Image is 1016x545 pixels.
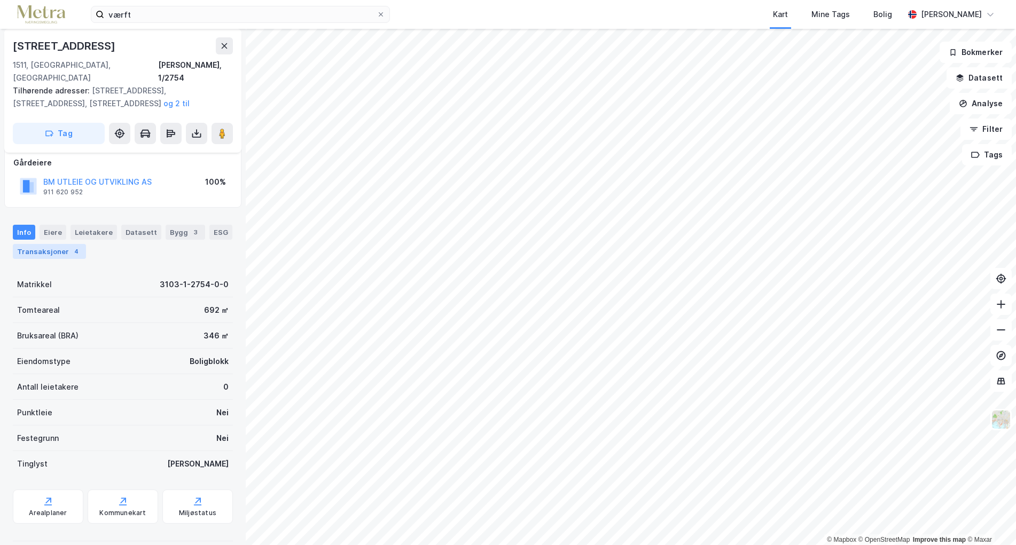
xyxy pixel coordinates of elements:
[166,225,205,240] div: Bygg
[13,225,35,240] div: Info
[17,329,79,342] div: Bruksareal (BRA)
[17,5,65,24] img: metra-logo.256734c3b2bbffee19d4.png
[40,225,66,240] div: Eiere
[773,8,788,21] div: Kart
[827,536,856,543] a: Mapbox
[873,8,892,21] div: Bolig
[17,278,52,291] div: Matrikkel
[223,381,229,393] div: 0
[43,188,83,196] div: 911 620 952
[209,225,232,240] div: ESG
[947,67,1012,89] button: Datasett
[960,119,1012,140] button: Filter
[13,123,105,144] button: Tag
[811,8,850,21] div: Mine Tags
[17,432,59,445] div: Festegrunn
[950,93,1012,114] button: Analyse
[99,509,146,517] div: Kommunekart
[167,457,229,470] div: [PERSON_NAME]
[205,176,226,188] div: 100%
[204,304,229,317] div: 692 ㎡
[158,59,233,84] div: [PERSON_NAME], 1/2754
[962,144,1012,165] button: Tags
[13,86,92,95] span: Tilhørende adresser:
[190,355,229,368] div: Boligblokk
[216,406,229,419] div: Nei
[29,509,67,517] div: Arealplaner
[104,6,377,22] input: Søk på adresse, matrikkel, gårdeiere, leietakere eller personer
[921,8,982,21] div: [PERSON_NAME]
[71,225,117,240] div: Leietakere
[13,59,158,84] div: 1511, [GEOGRAPHIC_DATA], [GEOGRAPHIC_DATA]
[17,406,52,419] div: Punktleie
[940,42,1012,63] button: Bokmerker
[216,432,229,445] div: Nei
[13,84,224,110] div: [STREET_ADDRESS], [STREET_ADDRESS], [STREET_ADDRESS]
[13,37,118,54] div: [STREET_ADDRESS]
[858,536,910,543] a: OpenStreetMap
[17,355,71,368] div: Eiendomstype
[963,494,1016,545] iframe: Chat Widget
[13,244,86,259] div: Transaksjoner
[160,278,229,291] div: 3103-1-2754-0-0
[17,381,79,393] div: Antall leietakere
[17,304,60,317] div: Tomteareal
[963,494,1016,545] div: Kontrollprogram for chat
[179,509,216,517] div: Miljøstatus
[991,409,1011,430] img: Z
[204,329,229,342] div: 346 ㎡
[17,457,48,470] div: Tinglyst
[71,246,82,257] div: 4
[121,225,161,240] div: Datasett
[190,227,201,238] div: 3
[913,536,966,543] a: Improve this map
[13,156,232,169] div: Gårdeiere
